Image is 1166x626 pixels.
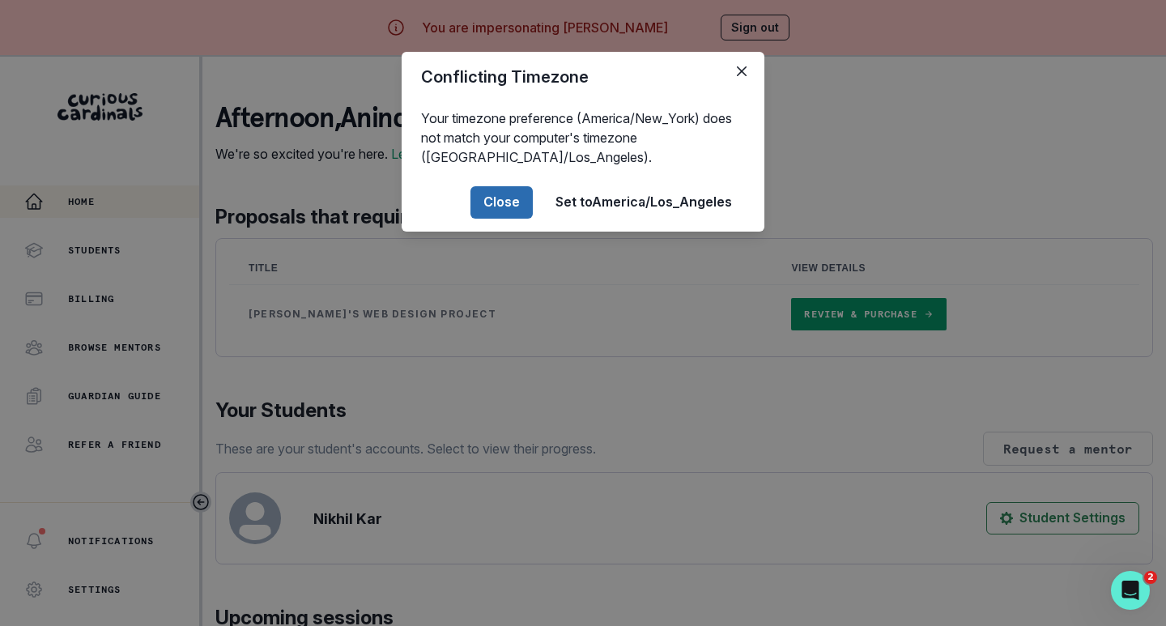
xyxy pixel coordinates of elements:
button: Close [729,58,755,84]
div: Your timezone preference (America/New_York) does not match your computer's timezone ([GEOGRAPHIC_... [402,102,764,173]
span: 2 [1144,571,1157,584]
button: Set toAmerica/Los_Angeles [543,186,745,219]
header: Conflicting Timezone [402,52,764,102]
iframe: Intercom live chat [1111,571,1150,610]
button: Close [470,186,533,219]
